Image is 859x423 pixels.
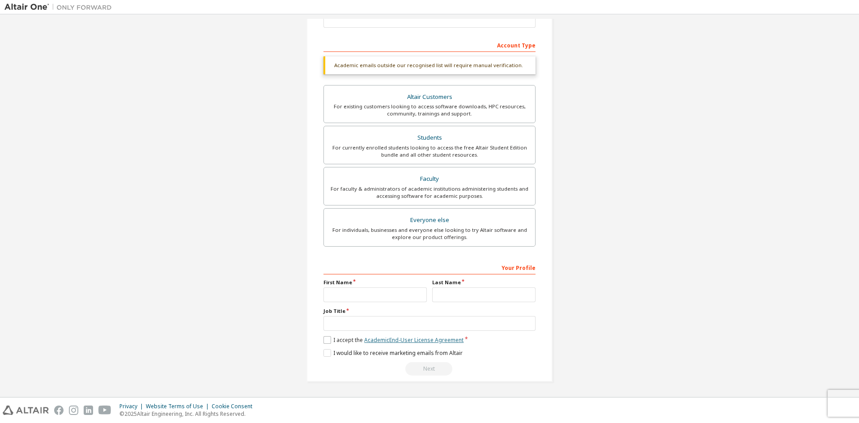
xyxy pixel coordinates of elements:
div: For existing customers looking to access software downloads, HPC resources, community, trainings ... [329,103,530,117]
div: Privacy [119,403,146,410]
img: linkedin.svg [84,406,93,415]
img: youtube.svg [98,406,111,415]
div: Account Type [323,38,536,52]
img: facebook.svg [54,406,64,415]
a: Academic End-User License Agreement [364,336,464,344]
div: Everyone else [329,214,530,226]
label: First Name [323,279,427,286]
label: Last Name [432,279,536,286]
div: Students [329,132,530,144]
div: Altair Customers [329,91,530,103]
div: Cookie Consent [212,403,258,410]
img: altair_logo.svg [3,406,49,415]
label: Job Title [323,308,536,315]
div: Faculty [329,173,530,185]
div: Your Profile [323,260,536,274]
img: Altair One [4,3,116,12]
div: Read and acccept EULA to continue [323,362,536,376]
label: I accept the [323,336,464,344]
p: © 2025 Altair Engineering, Inc. All Rights Reserved. [119,410,258,418]
img: instagram.svg [69,406,78,415]
label: I would like to receive marketing emails from Altair [323,349,463,357]
div: For individuals, businesses and everyone else looking to try Altair software and explore our prod... [329,226,530,241]
div: Website Terms of Use [146,403,212,410]
div: Academic emails outside our recognised list will require manual verification. [323,56,536,74]
div: For faculty & administrators of academic institutions administering students and accessing softwa... [329,185,530,200]
div: For currently enrolled students looking to access the free Altair Student Edition bundle and all ... [329,144,530,158]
